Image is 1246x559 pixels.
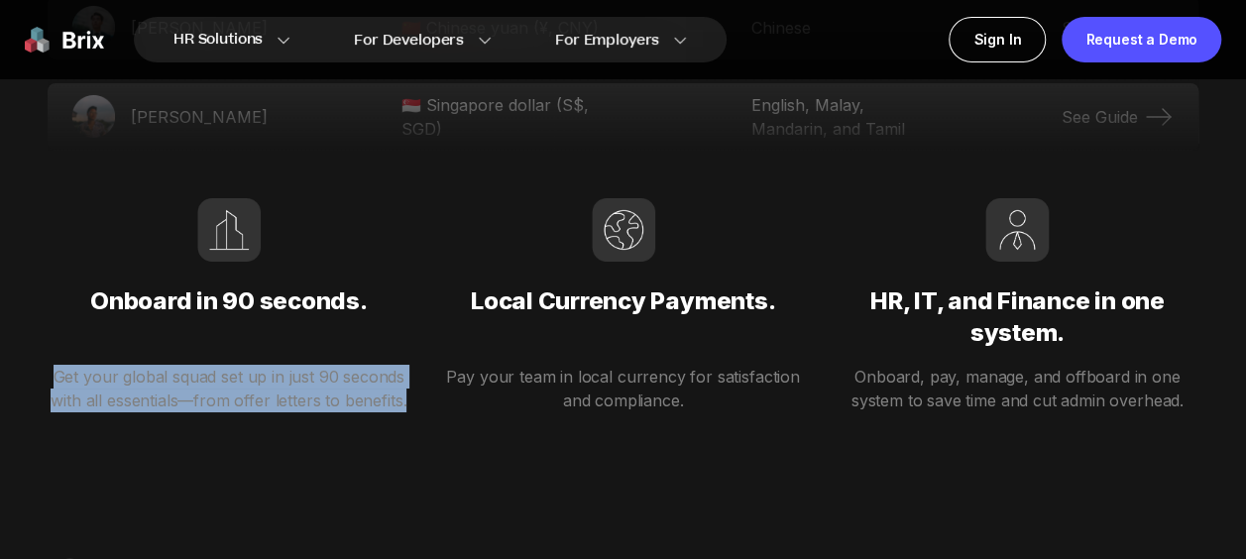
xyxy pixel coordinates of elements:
p: Local Currency Payments. [442,262,805,365]
span: For Developers [354,30,464,51]
p: Get your global squad set up in just 90 seconds with all essentials—from offer letters to benefits. [48,365,410,412]
p: Pay your team in local currency for satisfaction and compliance. [442,365,805,412]
span: For Employers [555,30,659,51]
a: Sign In [949,17,1046,62]
span: HR Solutions [173,24,263,56]
p: HR, IT, and Finance in one system. [836,262,1198,365]
a: Request a Demo [1062,17,1221,62]
p: Onboard in 90 seconds. [48,262,410,365]
p: Onboard, pay, manage, and offboard in one system to save time and cut admin overhead. [836,365,1198,412]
